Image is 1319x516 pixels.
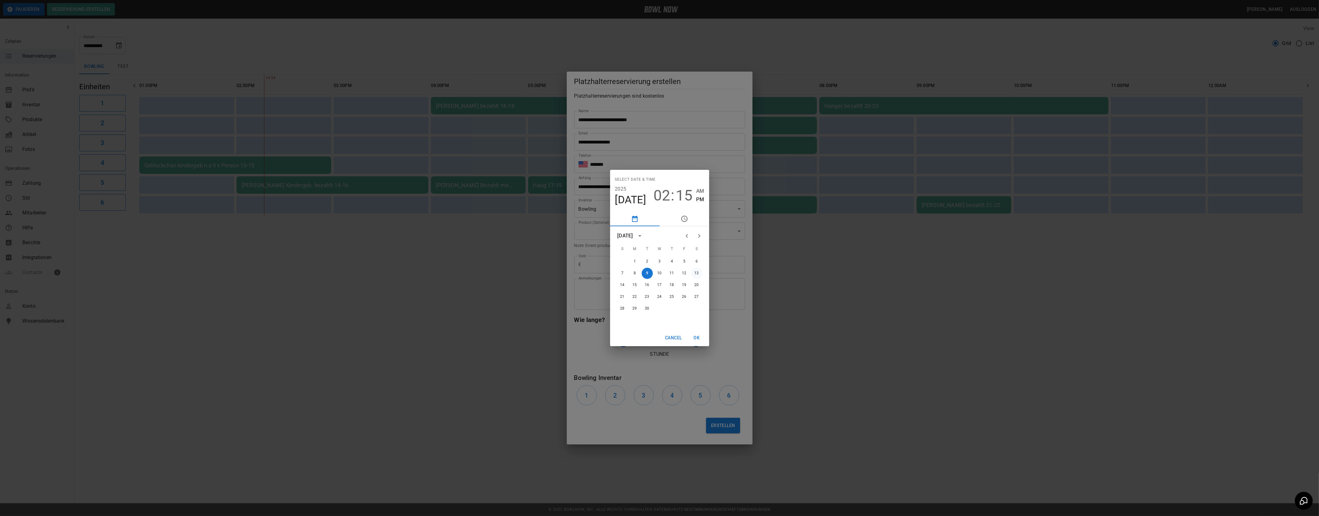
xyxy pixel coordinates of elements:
span: Thursday [666,243,678,255]
button: Next month [693,230,705,242]
button: 26 [679,291,690,302]
button: 28 [617,303,628,314]
button: 9 [642,268,653,279]
span: : [671,187,675,204]
button: 4 [666,256,678,267]
span: Tuesday [642,243,653,255]
button: 13 [691,268,702,279]
button: 11 [666,268,678,279]
button: 6 [691,256,702,267]
button: 18 [666,280,678,291]
button: 2025 [615,185,627,193]
button: 12 [679,268,690,279]
button: 10 [654,268,665,279]
span: Friday [679,243,690,255]
span: Monday [629,243,640,255]
button: pick date [610,211,660,226]
button: pick time [660,211,709,226]
button: 24 [654,291,665,302]
button: Cancel [662,332,684,344]
button: 27 [691,291,702,302]
button: calendar view is open, switch to year view [635,231,645,241]
button: 21 [617,291,628,302]
button: 20 [691,280,702,291]
button: 23 [642,291,653,302]
button: OK [687,332,707,344]
button: 25 [666,291,678,302]
button: 16 [642,280,653,291]
button: 2 [642,256,653,267]
button: Previous month [681,230,693,242]
span: Sunday [617,243,628,255]
span: Wednesday [654,243,665,255]
button: 30 [642,303,653,314]
button: 14 [617,280,628,291]
button: 29 [629,303,640,314]
button: 7 [617,268,628,279]
button: 19 [679,280,690,291]
button: 5 [679,256,690,267]
button: 3 [654,256,665,267]
button: 02 [653,187,670,204]
button: 15 [676,187,692,204]
button: [DATE] [615,193,646,206]
button: PM [696,195,704,204]
button: 1 [629,256,640,267]
span: Select date & time [615,175,656,185]
button: 8 [629,268,640,279]
button: 22 [629,291,640,302]
button: 15 [629,280,640,291]
span: Saturday [691,243,702,255]
div: [DATE] [618,232,633,240]
button: AM [696,187,704,195]
button: 17 [654,280,665,291]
